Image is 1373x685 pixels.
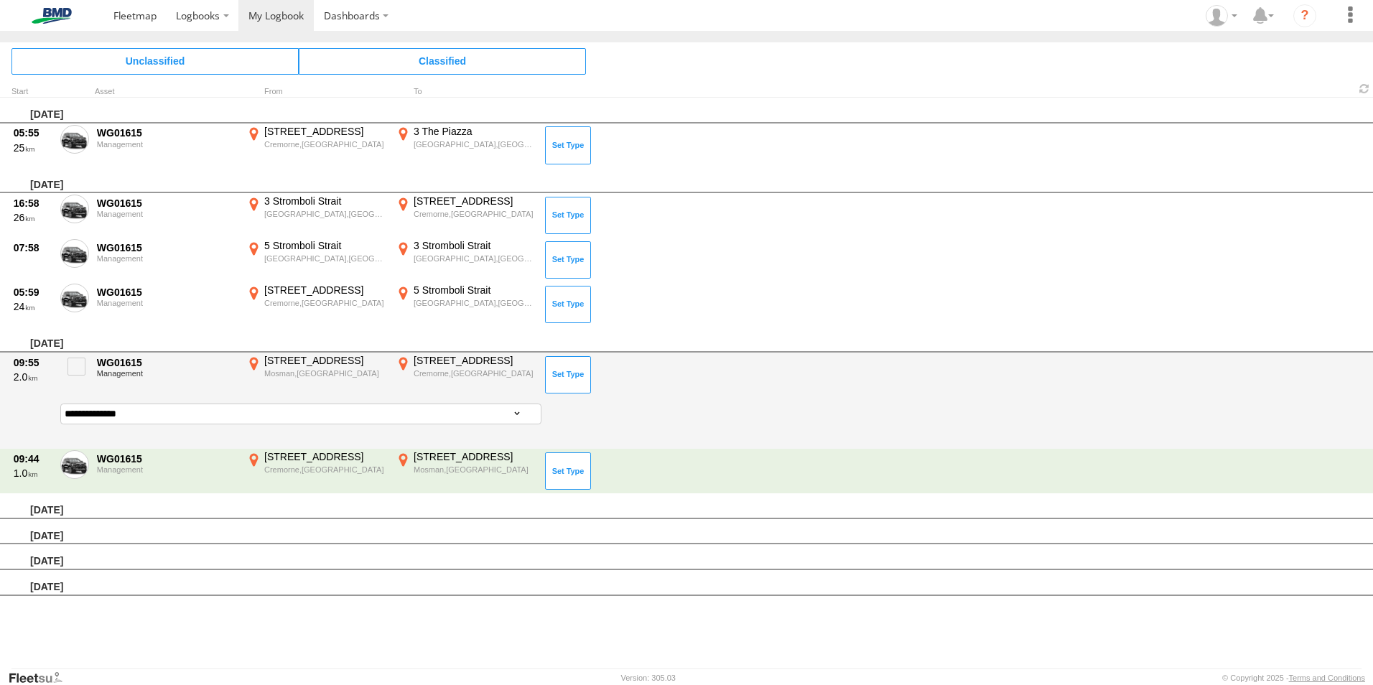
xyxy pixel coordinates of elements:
[244,239,388,281] label: Click to View Event Location
[414,239,535,252] div: 3 Stromboli Strait
[97,356,236,369] div: WG01615
[1289,674,1365,682] a: Terms and Conditions
[8,671,74,685] a: Visit our Website
[14,286,52,299] div: 05:59
[244,450,388,492] label: Click to View Event Location
[264,298,386,308] div: Cremorne,[GEOGRAPHIC_DATA]
[394,195,537,236] label: Click to View Event Location
[414,298,535,308] div: [GEOGRAPHIC_DATA],[GEOGRAPHIC_DATA]
[244,354,388,396] label: Click to View Event Location
[394,239,537,281] label: Click to View Event Location
[11,48,299,74] span: Click to view Unclassified Trips
[1201,5,1242,27] div: Craig Roffe
[394,88,537,95] div: To
[414,450,535,463] div: [STREET_ADDRESS]
[14,126,52,139] div: 05:55
[14,300,52,313] div: 24
[244,195,388,236] label: Click to View Event Location
[14,371,52,383] div: 2.0
[414,354,535,367] div: [STREET_ADDRESS]
[264,239,386,252] div: 5 Stromboli Strait
[14,452,52,465] div: 09:44
[414,284,535,297] div: 5 Stromboli Strait
[621,674,676,682] div: Version: 305.03
[11,88,55,95] div: Click to Sort
[264,195,386,208] div: 3 Stromboli Strait
[545,126,591,164] button: Click to Set
[414,253,535,264] div: [GEOGRAPHIC_DATA],[GEOGRAPHIC_DATA]
[264,209,386,219] div: [GEOGRAPHIC_DATA],[GEOGRAPHIC_DATA]
[264,253,386,264] div: [GEOGRAPHIC_DATA],[GEOGRAPHIC_DATA]
[244,88,388,95] div: From
[394,284,537,325] label: Click to View Event Location
[264,354,386,367] div: [STREET_ADDRESS]
[545,286,591,323] button: Click to Set
[414,209,535,219] div: Cremorne,[GEOGRAPHIC_DATA]
[97,254,236,263] div: Management
[264,284,386,297] div: [STREET_ADDRESS]
[14,8,89,24] img: bmd-logo.svg
[394,125,537,167] label: Click to View Event Location
[97,126,236,139] div: WG01615
[244,284,388,325] label: Click to View Event Location
[97,197,236,210] div: WG01615
[14,211,52,224] div: 26
[414,139,535,149] div: [GEOGRAPHIC_DATA],[GEOGRAPHIC_DATA]
[97,369,236,378] div: Management
[97,465,236,474] div: Management
[394,354,537,396] label: Click to View Event Location
[414,465,535,475] div: Mosman,[GEOGRAPHIC_DATA]
[264,465,386,475] div: Cremorne,[GEOGRAPHIC_DATA]
[1222,674,1365,682] div: © Copyright 2025 -
[394,450,537,492] label: Click to View Event Location
[97,299,236,307] div: Management
[97,140,236,149] div: Management
[97,241,236,254] div: WG01615
[299,48,586,74] span: Click to view Classified Trips
[1356,82,1373,95] span: Refresh
[545,356,591,393] button: Click to Set
[264,139,386,149] div: Cremorne,[GEOGRAPHIC_DATA]
[14,241,52,254] div: 07:58
[97,286,236,299] div: WG01615
[264,125,386,138] div: [STREET_ADDRESS]
[414,368,535,378] div: Cremorne,[GEOGRAPHIC_DATA]
[97,452,236,465] div: WG01615
[14,467,52,480] div: 1.0
[14,356,52,369] div: 09:55
[97,210,236,218] div: Management
[1293,4,1316,27] i: ?
[264,368,386,378] div: Mosman,[GEOGRAPHIC_DATA]
[545,241,591,279] button: Click to Set
[545,197,591,234] button: Click to Set
[14,141,52,154] div: 25
[545,452,591,490] button: Click to Set
[414,195,535,208] div: [STREET_ADDRESS]
[14,197,52,210] div: 16:58
[264,450,386,463] div: [STREET_ADDRESS]
[244,125,388,167] label: Click to View Event Location
[95,88,238,95] div: Asset
[414,125,535,138] div: 3 The Piazza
